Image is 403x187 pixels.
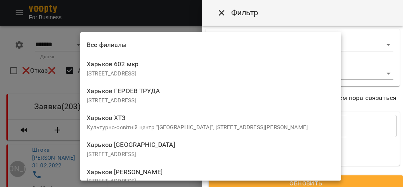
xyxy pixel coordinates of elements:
[87,70,335,78] p: [STREET_ADDRESS]
[87,60,138,68] span: Харьков 602 мкр
[87,97,335,105] p: [STREET_ADDRESS]
[87,141,175,148] span: Харьков [GEOGRAPHIC_DATA]
[87,87,160,95] span: Харьков ГЕРОЕВ ТРУДА
[87,150,335,159] p: [STREET_ADDRESS]
[87,168,163,176] span: Харьков [PERSON_NAME]
[87,177,335,185] p: [STREET_ADDRESS]
[87,124,335,132] p: Культурно-освітній центр "[GEOGRAPHIC_DATA]", [STREET_ADDRESS][PERSON_NAME]
[87,114,126,122] span: Харьков ХТЗ
[87,41,127,49] span: Все филиалы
